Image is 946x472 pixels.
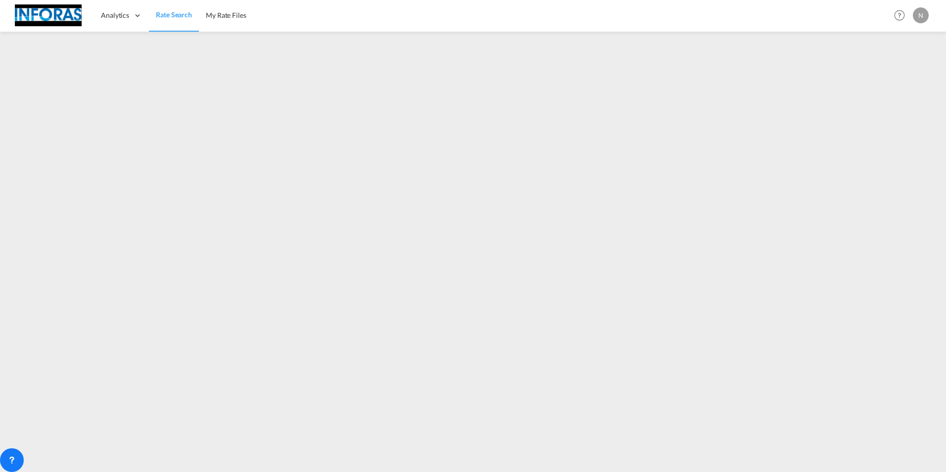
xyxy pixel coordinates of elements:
span: Help [891,7,908,24]
div: Help [891,7,913,25]
div: N [913,7,929,23]
img: eff75c7098ee11eeb65dd1c63e392380.jpg [15,4,82,27]
span: Analytics [101,10,129,20]
span: My Rate Files [206,11,246,19]
span: Rate Search [156,10,192,19]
